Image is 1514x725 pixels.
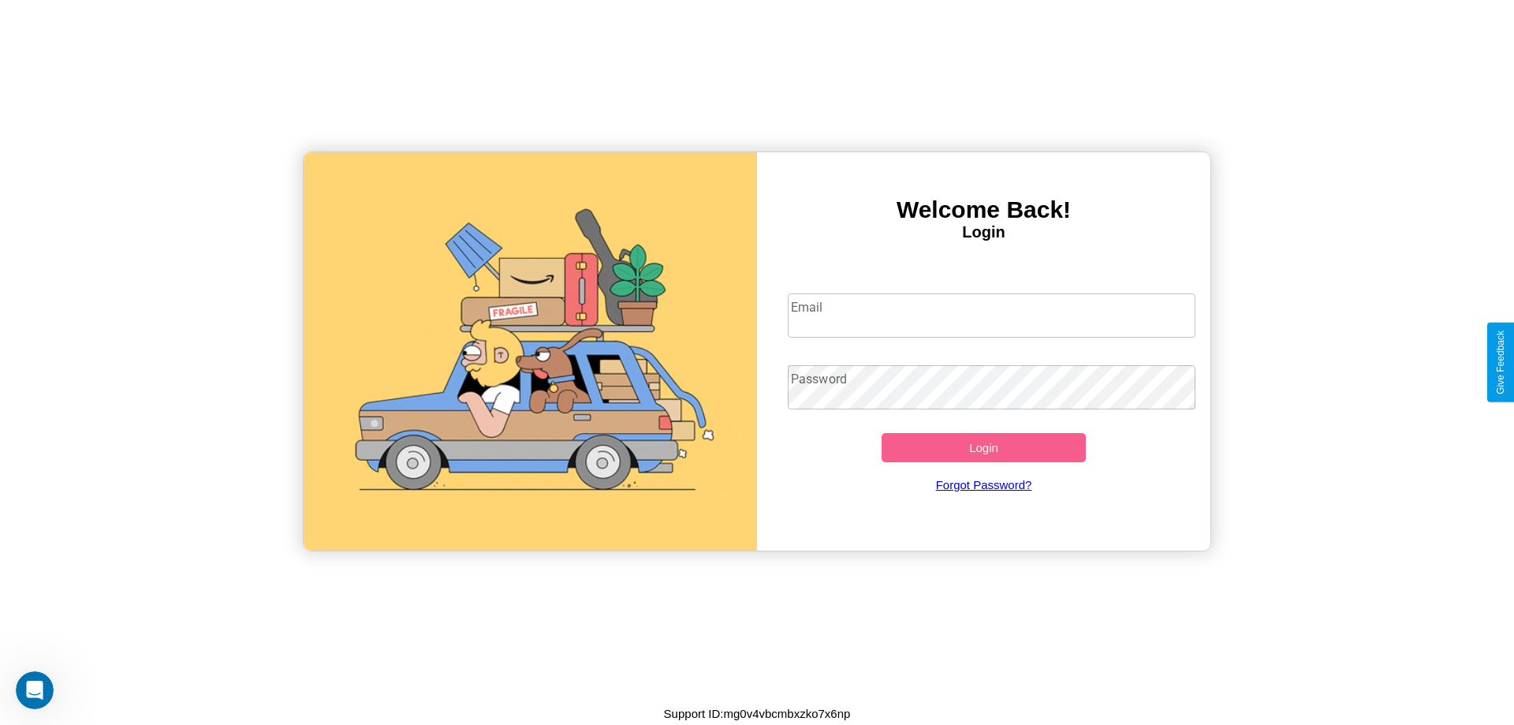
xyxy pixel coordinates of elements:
[16,671,54,709] iframe: Intercom live chat
[1495,331,1506,394] div: Give Feedback
[882,433,1086,462] button: Login
[304,152,757,551] img: gif
[757,223,1210,241] h4: Login
[780,462,1188,507] a: Forgot Password?
[757,196,1210,223] h3: Welcome Back!
[664,703,851,724] p: Support ID: mg0v4vbcmbxzko7x6np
